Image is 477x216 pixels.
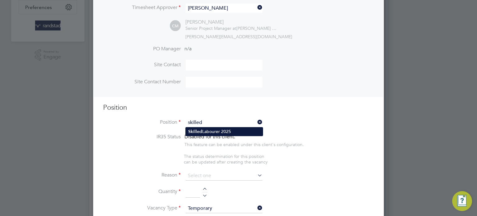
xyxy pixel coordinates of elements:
[185,34,292,39] span: [PERSON_NAME][EMAIL_ADDRESS][DOMAIN_NAME]
[103,205,181,211] label: Vacancy Type
[186,127,263,136] li: Labourer 2025
[188,129,202,134] b: Skilled
[103,134,181,140] label: IR35 Status
[103,119,181,126] label: Position
[186,4,262,13] input: Search for...
[103,172,181,178] label: Reason
[185,25,279,31] div: [PERSON_NAME] Construction & Infrastructure Ltd
[184,134,235,140] span: Disabled for this client.
[170,21,181,31] span: CM
[103,46,181,52] label: PO Manager
[185,25,236,31] span: Senior Project Manager at
[103,103,374,112] h3: Position
[452,191,472,211] button: Engage Resource Center
[186,171,262,181] input: Select one
[103,62,181,68] label: Site Contact
[103,79,181,85] label: Site Contact Number
[186,204,262,213] input: Select one
[103,4,181,11] label: Timesheet Approver
[186,118,262,127] input: Search for...
[184,140,304,147] div: This feature can be enabled under this client's configuration.
[184,154,268,165] span: The status determination for this position can be updated after creating the vacancy
[103,188,181,195] label: Quantity
[184,46,192,52] span: n/a
[185,19,279,25] div: [PERSON_NAME]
